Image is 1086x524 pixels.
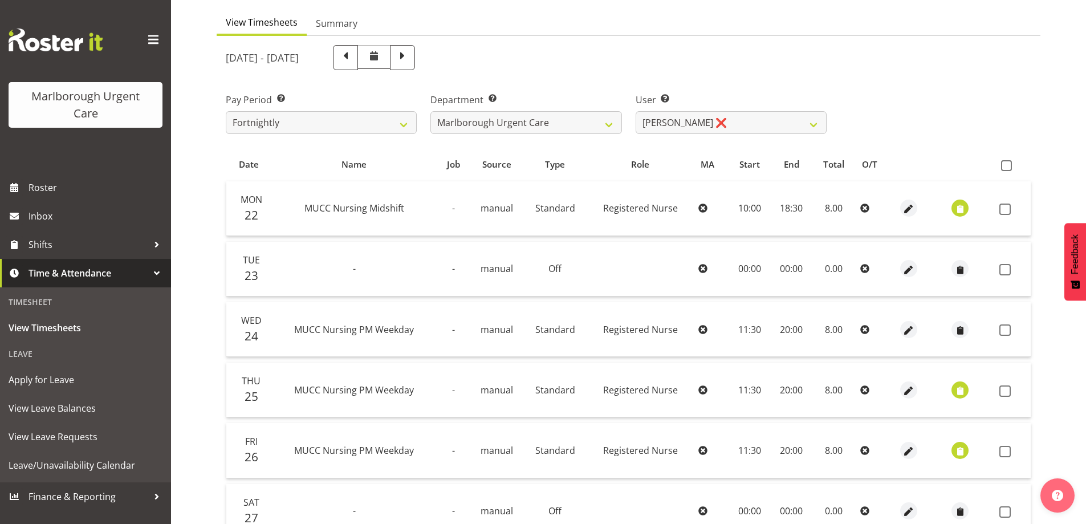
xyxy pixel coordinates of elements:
[452,505,455,517] span: -
[245,435,258,448] span: Fri
[242,375,261,387] span: Thu
[9,319,162,336] span: View Timesheets
[430,93,621,107] label: Department
[603,444,678,457] span: Registered Nurse
[9,371,162,388] span: Apply for Leave
[243,496,259,509] span: Sat
[9,400,162,417] span: View Leave Balances
[3,365,168,394] a: Apply for Leave
[812,423,856,478] td: 8.00
[294,384,414,396] span: MUCC Nursing PM Weekday
[241,314,262,327] span: Wed
[29,179,165,196] span: Roster
[812,181,856,236] td: 8.00
[812,302,856,357] td: 8.00
[294,444,414,457] span: MUCC Nursing PM Weekday
[3,314,168,342] a: View Timesheets
[1052,490,1063,501] img: help-xxl-2.png
[341,158,367,171] span: Name
[524,181,587,236] td: Standard
[784,158,799,171] span: End
[29,488,148,505] span: Finance & Reporting
[316,17,357,30] span: Summary
[9,29,103,51] img: Rosterit website logo
[226,93,417,107] label: Pay Period
[226,51,299,64] h5: [DATE] - [DATE]
[739,158,760,171] span: Start
[1070,234,1080,274] span: Feedback
[304,202,404,214] span: MUCC Nursing Midshift
[9,457,162,474] span: Leave/Unavailability Calendar
[481,323,513,336] span: manual
[545,158,565,171] span: Type
[603,202,678,214] span: Registered Nurse
[701,158,714,171] span: MA
[29,265,148,282] span: Time & Attendance
[603,384,678,396] span: Registered Nurse
[771,423,812,478] td: 20:00
[452,202,455,214] span: -
[3,451,168,480] a: Leave/Unavailability Calendar
[452,262,455,275] span: -
[524,363,587,417] td: Standard
[20,88,151,122] div: Marlborough Urgent Care
[447,158,460,171] span: Job
[482,158,511,171] span: Source
[481,505,513,517] span: manual
[524,423,587,478] td: Standard
[771,363,812,417] td: 20:00
[1064,223,1086,300] button: Feedback - Show survey
[245,388,258,404] span: 25
[603,323,678,336] span: Registered Nurse
[481,262,513,275] span: manual
[823,158,844,171] span: Total
[728,181,771,236] td: 10:00
[771,242,812,296] td: 00:00
[452,444,455,457] span: -
[481,202,513,214] span: manual
[524,242,587,296] td: Off
[241,193,262,206] span: Mon
[452,384,455,396] span: -
[245,328,258,344] span: 24
[524,302,587,357] td: Standard
[812,242,856,296] td: 0.00
[636,93,827,107] label: User
[226,15,298,29] span: View Timesheets
[481,384,513,396] span: manual
[771,302,812,357] td: 20:00
[728,302,771,357] td: 11:30
[452,323,455,336] span: -
[353,262,356,275] span: -
[243,254,260,266] span: Tue
[812,363,856,417] td: 8.00
[245,207,258,223] span: 22
[3,290,168,314] div: Timesheet
[771,181,812,236] td: 18:30
[245,267,258,283] span: 23
[481,444,513,457] span: manual
[245,449,258,465] span: 26
[294,323,414,336] span: MUCC Nursing PM Weekday
[728,423,771,478] td: 11:30
[353,505,356,517] span: -
[631,158,649,171] span: Role
[29,236,148,253] span: Shifts
[9,428,162,445] span: View Leave Requests
[862,158,877,171] span: O/T
[728,242,771,296] td: 00:00
[728,363,771,417] td: 11:30
[3,342,168,365] div: Leave
[29,208,165,225] span: Inbox
[3,394,168,423] a: View Leave Balances
[3,423,168,451] a: View Leave Requests
[239,158,259,171] span: Date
